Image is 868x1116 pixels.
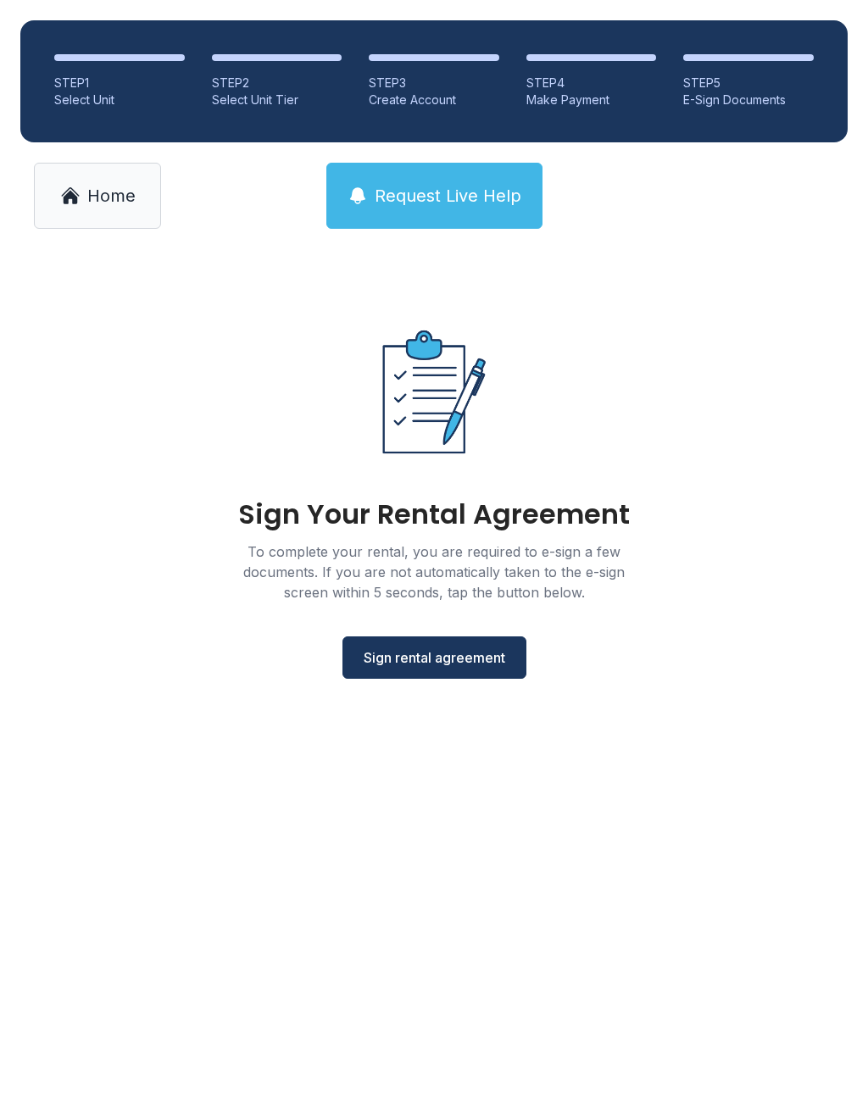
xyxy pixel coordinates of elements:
div: STEP 2 [212,75,342,92]
div: To complete your rental, you are required to e-sign a few documents. If you are not automatically... [222,541,646,602]
div: STEP 1 [54,75,185,92]
img: Rental agreement document illustration [346,303,522,480]
div: STEP 3 [369,75,499,92]
span: Sign rental agreement [364,647,505,668]
div: Create Account [369,92,499,108]
div: Make Payment [526,92,657,108]
div: E-Sign Documents [683,92,814,108]
div: STEP 4 [526,75,657,92]
span: Request Live Help [375,184,521,208]
div: Sign Your Rental Agreement [238,501,630,528]
div: Select Unit [54,92,185,108]
div: STEP 5 [683,75,814,92]
span: Home [87,184,136,208]
div: Select Unit Tier [212,92,342,108]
